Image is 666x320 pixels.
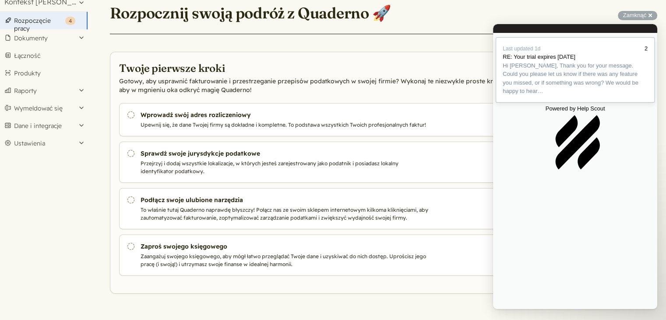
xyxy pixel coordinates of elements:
[141,149,260,157] font: Sprawdź swoje jurysdykcje podatkowe
[119,103,505,136] a: Wprowadź swój adres rozliczeniowy Upewnij się, że dane Twojej firmy są dokładne i kompletne. To p...
[14,34,48,42] font: Dokumenty
[119,235,505,276] a: Zaproś swojego księgowego Zaangażuj swojego księgowego, aby mógł łatwo przeglądać Twoje dane i uz...
[119,142,505,183] a: Sprawdź swoje jurysdykcje podatkowe Przejrzyj i dodaj wszystkie lokalizacje, w których jesteś zar...
[119,61,225,75] font: Twoje pierwsze kroki
[119,188,505,229] a: Podłącz swoje ulubione narzędzia To właśnie tutaj Quaderno naprawdę błyszczy! Połącz nas ze swoim...
[14,104,63,112] font: Wymeldować się
[14,139,45,147] font: Ustawienia
[141,111,251,119] font: Wprowadź swój adres rozliczeniowy
[141,242,227,250] font: Zaproś swojego księgowego
[141,160,398,174] font: Przejrzyj i dodaj wszystkie lokalizacje, w których jesteś zarejestrowany jako podatnik i posiadas...
[141,196,243,204] font: Podłącz swoje ulubione narzędzia
[14,87,37,95] font: Raporty
[14,17,51,32] font: Rozpoczęcie pracy
[14,52,40,60] font: Łączność
[141,121,426,128] font: Upewnij się, że dane Twojej firmy są dokładne i kompletne. To podstawa wszystkich Twoich profesjo...
[493,24,657,309] iframe: Help Scout Beacon – czat na żywo, formularz kontaktowy i baza wiedzy
[141,206,428,221] font: To właśnie tutaj Quaderno naprawdę błyszczy! Połącz nas ze swoim sklepem internetowym kilkoma kli...
[618,11,657,20] button: Zamknąć
[110,4,391,22] font: Rozpocznij swoją podróż z Quaderno 🚀
[141,253,426,267] font: Zaangażuj swojego księgowego, aby mógł łatwo przeglądać Twoje dane i uzyskiwać do nich dostęp. Up...
[69,18,72,24] font: 4
[14,69,41,77] font: Produkty
[623,12,646,18] font: Zamknąć
[14,122,62,130] font: Dane i integracje
[119,77,504,94] font: Gotowy, aby usprawnić fakturowanie i przestrzeganie przepisów podatkowych w swojej firmie? Wykona...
